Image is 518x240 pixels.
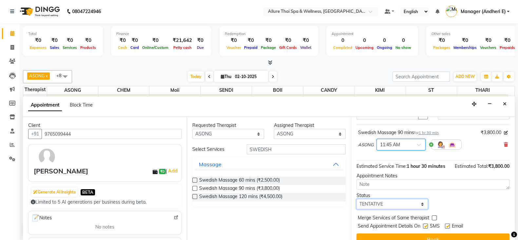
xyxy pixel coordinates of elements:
span: Estimated Service Time: [356,163,407,169]
div: ₹21,642 [170,37,195,44]
span: Due [195,45,205,50]
span: Package [259,45,278,50]
span: ₹3,800.00 [481,129,501,136]
div: 0 [354,37,375,44]
div: ₹0 [129,37,141,44]
div: ₹0 [61,37,79,44]
small: for [414,130,439,135]
button: +91 [28,129,42,139]
div: ₹0 [141,37,170,44]
span: Vouchers [478,45,498,50]
img: logo [17,2,62,21]
span: Sales [48,45,61,50]
img: Manager (Andheri E) [446,6,457,17]
span: 1 hour 30 minutes [407,163,445,169]
span: ₹3,800.00 [488,163,509,169]
div: 0 [375,37,394,44]
div: ₹0 [452,37,478,44]
span: SENDI [201,86,252,94]
span: Products [79,45,98,50]
span: Completed [332,45,354,50]
span: ₹0 [159,169,166,174]
span: Estimated Total: [455,163,488,169]
span: BOII [252,86,303,94]
div: ₹0 [48,37,61,44]
div: Appointment [332,31,413,37]
div: ₹0 [498,37,517,44]
button: Massage [195,158,343,170]
span: No notes [95,224,114,230]
span: Block Time [70,102,93,108]
div: Client [28,122,182,129]
div: ₹0 [225,37,242,44]
div: Assigned Therapist [274,122,346,129]
span: Notes [31,214,52,222]
span: ST [406,86,457,94]
span: No show [394,45,413,50]
span: Voucher [225,45,242,50]
span: Packages [432,45,452,50]
span: Wallet [298,45,313,50]
span: Petty cash [172,45,193,50]
div: ₹0 [298,37,313,44]
span: Gift Cards [278,45,298,50]
div: ₹0 [478,37,498,44]
span: Ongoing [375,45,394,50]
span: Email [452,223,463,231]
div: 0 [394,37,413,44]
span: Today [188,71,204,82]
span: KIMI [355,86,405,94]
button: Generate AI Insights [31,188,77,197]
span: Prepaids [498,45,517,50]
span: | [166,167,179,175]
span: Card [129,45,141,50]
div: ₹0 [116,37,129,44]
span: Expenses [28,45,48,50]
span: Swedish Massage 60 mins (₹2,500.00) [199,177,280,185]
input: Search by service name [247,144,346,154]
div: Massage [199,160,221,168]
div: Status [356,192,428,199]
a: x [45,73,48,78]
div: ₹0 [79,37,98,44]
a: Add [167,167,179,175]
span: Merge Services of Same therapist [358,214,429,223]
div: Requested Therapist [192,122,264,129]
span: Manager (Andheri E) [460,8,506,15]
b: 08047224946 [72,2,101,21]
span: Online/Custom [141,45,170,50]
span: ADD NEW [455,74,475,79]
span: Upcoming [354,45,375,50]
span: Thu [219,74,233,79]
div: Swedish Massage 90 mins [358,129,439,136]
span: ASONG [29,73,45,78]
span: CHEM [98,86,149,94]
span: Moii [149,86,200,94]
img: avatar [37,147,56,166]
button: ADD NEW [454,72,476,81]
span: 1 hr 30 min [419,130,439,135]
span: BETA [81,189,95,195]
span: CANDY [303,86,354,94]
div: ₹0 [242,37,259,44]
span: +8 [56,73,67,78]
div: Limited to 5 AI generations per business during beta. [31,199,179,206]
span: Memberships [452,45,478,50]
input: Search by Name/Mobile/Email/Code [42,129,182,139]
img: Interior.png [448,141,456,149]
div: ₹0 [195,37,206,44]
span: Cash [116,45,129,50]
span: SMS [430,223,440,231]
span: Swedish Massage 90 mins (₹3,800.00) [199,185,280,193]
span: Swedish Massage 120 mins (₹4,500.00) [199,193,282,201]
div: Select Services [187,146,242,153]
div: Appointment Notes [356,172,509,179]
button: Close [500,99,509,109]
div: Therapist [23,86,47,93]
div: ₹0 [259,37,278,44]
div: ₹0 [28,37,48,44]
div: 0 [332,37,354,44]
input: 2025-10-02 [233,72,266,82]
div: [PERSON_NAME] [34,166,88,176]
div: Redemption [225,31,313,37]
